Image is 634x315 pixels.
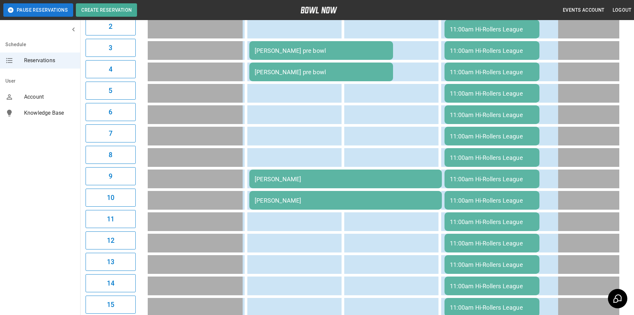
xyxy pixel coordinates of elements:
div: [PERSON_NAME] pre bowl [255,69,388,76]
button: 14 [86,274,136,292]
button: 2 [86,17,136,35]
button: 12 [86,231,136,249]
h6: 11 [107,214,114,224]
div: 11:00am Hi-Rollers League [450,47,534,54]
div: 11:00am Hi-Rollers League [450,176,534,183]
div: 11:00am Hi-Rollers League [450,133,534,140]
h6: 7 [109,128,112,139]
h6: 14 [107,278,114,289]
button: 5 [86,82,136,100]
div: 11:00am Hi-Rollers League [450,283,534,290]
button: 9 [86,167,136,185]
button: 11 [86,210,136,228]
button: 3 [86,39,136,57]
h6: 8 [109,149,112,160]
img: logo [300,7,337,13]
div: [PERSON_NAME] pre bowl [255,47,388,54]
div: 11:00am Hi-Rollers League [450,154,534,161]
div: 11:00am Hi-Rollers League [450,111,534,118]
button: Pause Reservations [3,3,73,17]
button: 4 [86,60,136,78]
h6: 13 [107,256,114,267]
h6: 15 [107,299,114,310]
h6: 10 [107,192,114,203]
button: Events Account [560,4,607,16]
h6: 12 [107,235,114,246]
div: 11:00am Hi-Rollers League [450,261,534,268]
button: 7 [86,124,136,142]
div: [PERSON_NAME] [255,197,436,204]
h6: 9 [109,171,112,182]
button: Create Reservation [76,3,137,17]
div: [PERSON_NAME] [255,176,436,183]
div: 11:00am Hi-Rollers League [450,90,534,97]
div: 11:00am Hi-Rollers League [450,240,534,247]
button: 8 [86,146,136,164]
h6: 4 [109,64,112,75]
button: 6 [86,103,136,121]
h6: 2 [109,21,112,32]
div: 11:00am Hi-Rollers League [450,218,534,225]
div: 11:00am Hi-Rollers League [450,26,534,33]
h6: 3 [109,42,112,53]
div: 11:00am Hi-Rollers League [450,69,534,76]
div: 11:00am Hi-Rollers League [450,197,534,204]
button: 15 [86,296,136,314]
h6: 5 [109,85,112,96]
span: Account [24,93,75,101]
h6: 6 [109,107,112,117]
button: 10 [86,189,136,207]
span: Knowledge Base [24,109,75,117]
span: Reservations [24,57,75,65]
button: 13 [86,253,136,271]
div: 11:00am Hi-Rollers League [450,304,534,311]
button: Logout [610,4,634,16]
